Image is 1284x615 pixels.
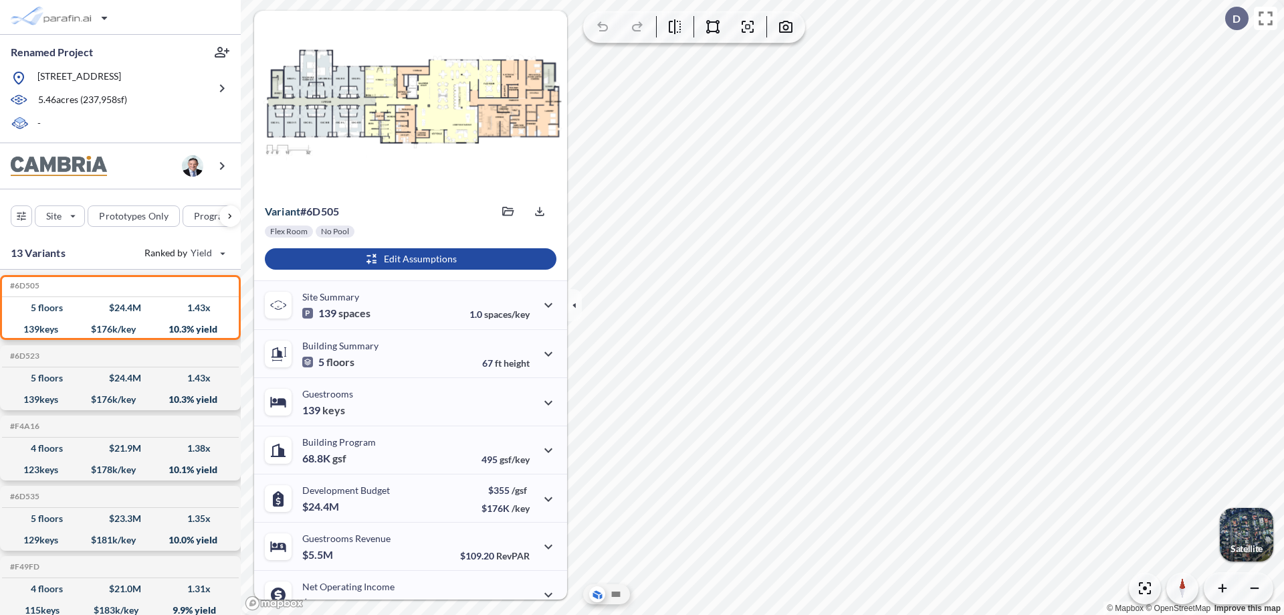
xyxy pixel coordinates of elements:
p: $5.5M [302,548,335,561]
p: Program [194,209,231,223]
p: Net Operating Income [302,581,395,592]
p: 5.46 acres ( 237,958 sf) [38,93,127,108]
span: ft [495,357,502,369]
button: Aerial View [589,586,605,602]
p: Development Budget [302,485,390,496]
span: floors [326,355,354,369]
h5: Click to copy the code [7,562,39,572]
span: Yield [191,246,213,260]
img: BrandImage [11,156,107,177]
p: 139 [302,306,370,320]
button: Switcher ImageSatellite [1220,508,1273,561]
p: $2.5M [302,596,335,610]
p: 68.8K [302,452,346,465]
p: Site Summary [302,291,359,302]
p: D [1233,13,1241,25]
button: Site Plan [608,586,624,602]
a: OpenStreetMap [1146,604,1210,613]
a: Mapbox homepage [245,596,304,611]
p: 13 Variants [11,245,66,261]
span: height [504,357,530,369]
p: # 6d505 [265,205,339,218]
p: 45.0% [473,598,530,610]
p: Renamed Project [11,45,93,60]
img: user logo [182,155,203,177]
p: Prototypes Only [99,209,169,223]
span: RevPAR [496,550,530,561]
span: margin [500,598,530,610]
p: Guestrooms [302,388,353,400]
p: Site [46,209,62,223]
p: Building Summary [302,340,379,351]
p: 139 [302,404,345,417]
span: /key [512,503,530,514]
button: Edit Assumptions [265,248,556,270]
span: spaces/key [484,309,530,320]
button: Site [35,205,85,227]
p: No Pool [321,226,349,237]
p: $355 [481,485,530,496]
a: Improve this map [1214,604,1281,613]
button: Ranked by Yield [134,242,234,264]
p: 495 [481,454,530,465]
p: - [37,116,41,132]
p: Edit Assumptions [384,252,457,266]
a: Mapbox [1107,604,1144,613]
p: Flex Room [270,226,308,237]
h5: Click to copy the code [7,492,39,501]
p: $176K [481,503,530,514]
p: Building Program [302,436,376,448]
p: 1.0 [469,309,530,320]
span: spaces [338,306,370,320]
span: Variant [265,205,300,217]
p: $24.4M [302,500,341,513]
h5: Click to copy the code [7,351,39,361]
span: gsf [332,452,346,465]
button: Program [183,205,255,227]
p: 5 [302,355,354,369]
span: /gsf [512,485,527,496]
p: $109.20 [460,550,530,561]
span: keys [322,404,345,417]
span: gsf/key [500,454,530,465]
button: Prototypes Only [88,205,180,227]
p: 67 [482,357,530,369]
p: [STREET_ADDRESS] [37,70,121,86]
p: Guestrooms Revenue [302,533,391,544]
h5: Click to copy the code [7,422,39,431]
p: Satellite [1230,543,1263,554]
h5: Click to copy the code [7,281,39,290]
